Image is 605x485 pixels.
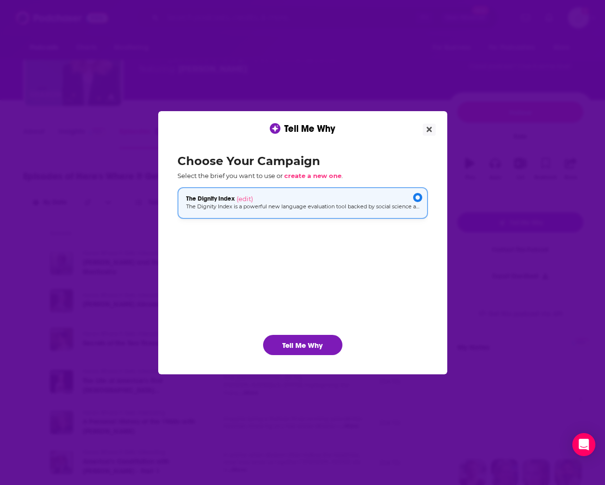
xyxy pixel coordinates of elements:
div: Open Intercom Messenger [572,433,595,456]
span: The Dignity Index [186,195,235,203]
span: (edit) [237,195,253,203]
img: tell me why sparkle [271,125,279,132]
span: create a new one [284,172,341,179]
p: The Dignity Index is a powerful new language evaluation tool backed by social science and [PERSON... [186,203,419,211]
h2: Choose Your Campaign [177,154,428,168]
button: Close [423,124,436,136]
button: Tell Me Why [263,335,342,355]
span: Tell Me Why [284,123,335,135]
p: Select the brief you want to use or . [177,172,428,179]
